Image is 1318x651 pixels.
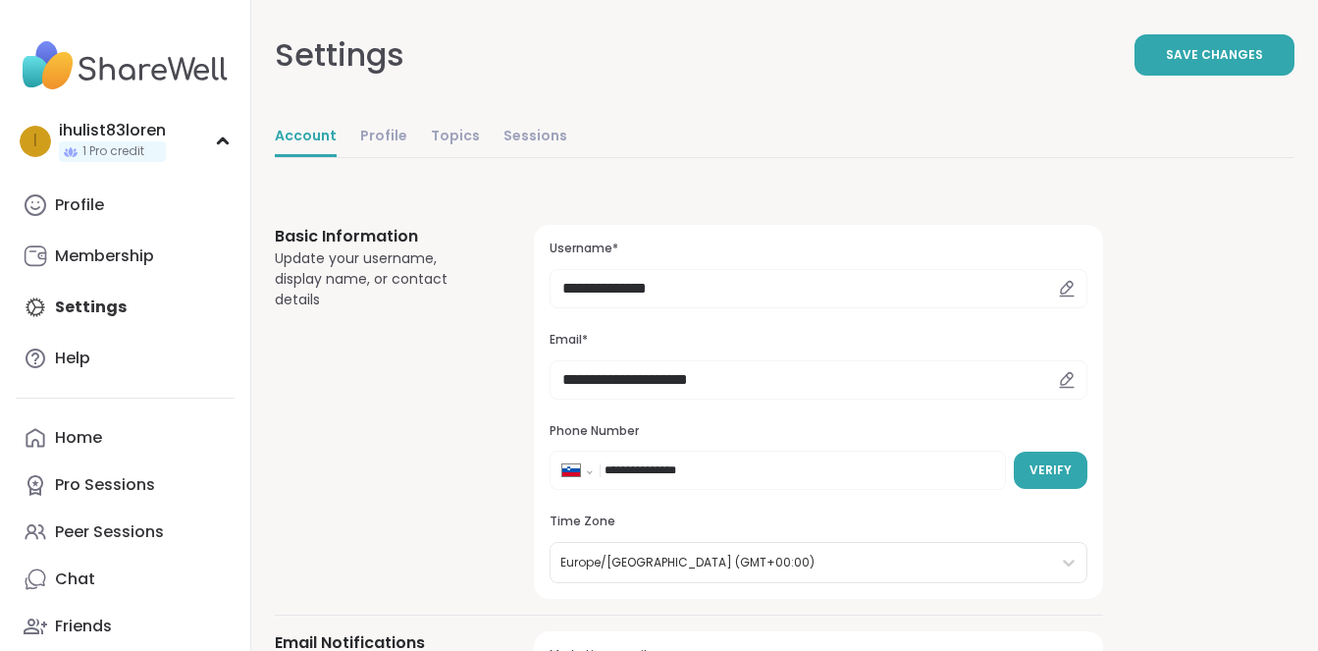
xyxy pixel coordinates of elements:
h3: Basic Information [275,225,487,248]
a: Profile [360,118,407,157]
h3: Username* [550,241,1087,257]
a: Friends [16,603,235,650]
h3: Email* [550,332,1087,349]
a: Home [16,414,235,461]
span: 1 Pro credit [82,143,144,160]
span: i [33,129,37,154]
div: Update your username, display name, or contact details [275,248,487,310]
a: Topics [431,118,480,157]
div: Peer Sessions [55,521,164,543]
div: ihulist83loren [59,120,166,141]
div: Chat [55,569,95,590]
img: ShareWell Nav Logo [16,31,235,100]
button: Verify [1014,452,1087,489]
div: Home [55,427,102,449]
a: Chat [16,556,235,603]
div: Pro Sessions [55,474,155,496]
h3: Time Zone [550,514,1087,530]
button: Save Changes [1134,34,1294,76]
div: Settings [275,31,404,79]
span: Save Changes [1166,46,1263,64]
h3: Phone Number [550,423,1087,440]
a: Membership [16,233,235,280]
a: Sessions [503,118,567,157]
a: Profile [16,182,235,229]
div: Membership [55,245,154,267]
a: Help [16,335,235,382]
div: Friends [55,616,112,637]
div: Profile [55,194,104,216]
a: Account [275,118,337,157]
a: Pro Sessions [16,461,235,509]
span: Verify [1029,461,1072,479]
div: Help [55,348,90,369]
a: Peer Sessions [16,509,235,556]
